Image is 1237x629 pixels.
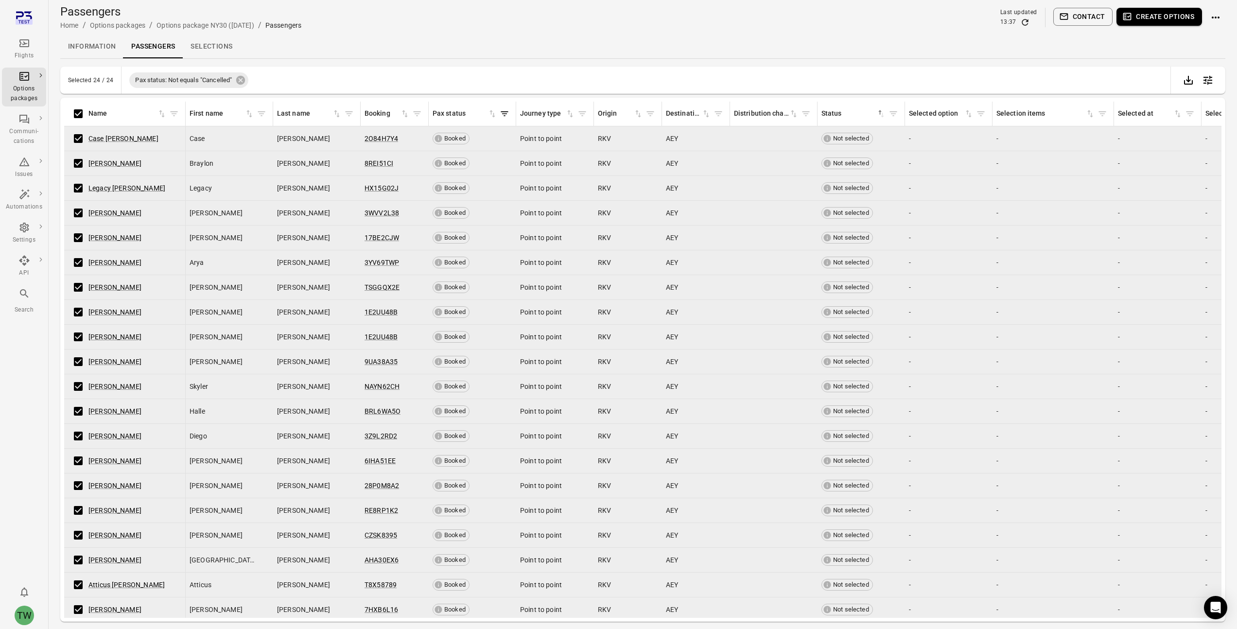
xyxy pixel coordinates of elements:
[441,406,469,416] span: Booked
[6,202,42,212] div: Automations
[60,4,301,19] h1: Passengers
[909,183,989,193] div: -
[190,382,208,391] span: Skyler
[365,556,399,564] a: AHA30EX6
[996,431,1110,441] div: -
[598,456,611,466] span: RKV
[190,183,212,193] span: Legacy
[909,208,989,218] div: -
[88,108,167,119] div: Sort by name in ascending order
[1118,258,1198,267] div: -
[799,106,813,121] button: Filter by distribution channel
[88,457,141,465] a: [PERSON_NAME]
[365,108,410,119] span: Booking
[365,108,400,119] div: Booking
[909,108,974,119] span: Selected option
[520,456,562,466] span: Point to point
[666,233,678,243] span: AEY
[365,135,398,142] a: 2O84H7Y4
[277,108,332,119] div: Last name
[277,481,330,490] span: [PERSON_NAME]
[254,106,269,121] span: Filter by first name
[129,72,248,88] div: Pax status: Not equals "Cancelled"
[88,606,141,613] a: [PERSON_NAME]
[2,252,46,281] a: API
[365,531,397,539] a: CZSK8395
[643,106,658,121] button: Filter by origin
[68,77,113,84] div: Selected 24 / 24
[996,108,1095,119] span: Selection items
[441,258,469,267] span: Booked
[190,332,243,342] span: [PERSON_NAME]
[60,35,123,58] a: Information
[520,382,562,391] span: Point to point
[598,108,633,119] div: Origin
[410,106,424,121] button: Filter by booking
[1020,17,1030,27] button: Refresh data
[1183,106,1197,121] span: Filter by selected at
[830,158,872,168] span: Not selected
[88,507,141,514] a: [PERSON_NAME]
[666,158,678,168] span: AEY
[666,307,678,317] span: AEY
[1118,183,1198,193] div: -
[123,35,183,58] a: Passengers
[520,406,562,416] span: Point to point
[909,282,989,292] div: -
[1118,382,1198,391] div: -
[830,481,872,490] span: Not selected
[433,108,488,119] div: Pax status
[909,233,989,243] div: -
[2,68,46,106] a: Options packages
[996,282,1110,292] div: -
[734,108,799,119] div: Sort by distribution channel in ascending order
[909,158,989,168] div: -
[830,183,872,193] span: Not selected
[520,208,562,218] span: Point to point
[1118,108,1183,119] div: Sort by selected at in ascending order
[598,134,611,143] span: RKV
[909,258,989,267] div: -
[365,234,399,242] a: 17BE2CJW
[1118,108,1183,119] span: Selected at
[441,183,469,193] span: Booked
[520,332,562,342] span: Point to point
[2,285,46,317] button: Search
[666,406,678,416] span: AEY
[1204,596,1227,619] div: Open Intercom Messenger
[1118,233,1198,243] div: -
[666,382,678,391] span: AEY
[277,431,330,441] span: [PERSON_NAME]
[974,106,988,121] button: Filter by selected option
[520,108,575,119] span: Journey type
[277,134,330,143] span: [PERSON_NAME]
[365,457,396,465] a: 6IHA51EE
[909,382,989,391] div: -
[441,307,469,317] span: Booked
[830,208,872,218] span: Not selected
[6,170,42,179] div: Issues
[598,307,611,317] span: RKV
[60,35,1225,58] div: Local navigation
[1118,282,1198,292] div: -
[190,134,205,143] span: Case
[909,431,989,441] div: -
[365,358,398,366] a: 9UA38A35
[909,307,989,317] div: -
[342,106,356,121] button: Filter by last name
[996,332,1110,342] div: -
[1000,17,1016,27] div: 13:37
[520,282,562,292] span: Point to point
[1118,431,1198,441] div: -
[88,358,141,366] a: [PERSON_NAME]
[277,307,330,317] span: [PERSON_NAME]
[60,21,79,29] a: Home
[277,357,330,367] span: [PERSON_NAME]
[441,357,469,367] span: Booked
[821,108,876,119] div: Status
[167,106,181,121] button: Filter by name
[830,282,872,292] span: Not selected
[190,406,205,416] span: Halle
[88,259,141,266] a: [PERSON_NAME]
